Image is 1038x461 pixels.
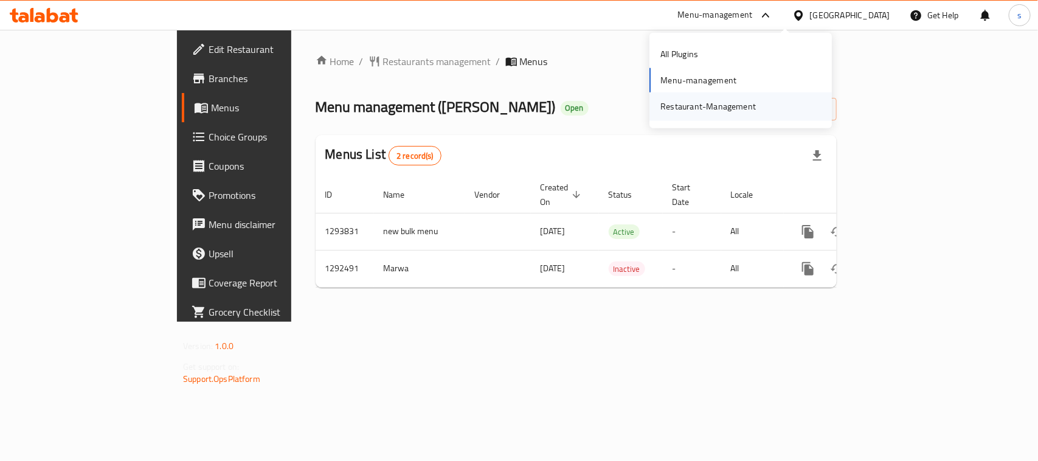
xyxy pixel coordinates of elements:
[209,305,341,319] span: Grocery Checklist
[183,359,239,375] span: Get support on:
[359,54,364,69] li: /
[660,100,756,113] div: Restaurant-Management
[183,371,260,387] a: Support.OpsPlatform
[663,213,721,250] td: -
[383,54,491,69] span: Restaurants management
[182,122,350,151] a: Choice Groups
[316,93,556,120] span: Menu management ( [PERSON_NAME] )
[209,130,341,144] span: Choice Groups
[374,213,465,250] td: new bulk menu
[182,210,350,239] a: Menu disclaimer
[803,141,832,170] div: Export file
[660,47,698,61] div: All Plugins
[541,223,566,239] span: [DATE]
[211,100,341,115] span: Menus
[794,254,823,283] button: more
[389,146,441,165] div: Total records count
[823,254,852,283] button: Change Status
[182,268,350,297] a: Coverage Report
[541,180,584,209] span: Created On
[520,54,548,69] span: Menus
[731,187,769,202] span: Locale
[1017,9,1022,22] span: s
[609,262,645,276] span: Inactive
[496,54,500,69] li: /
[209,42,341,57] span: Edit Restaurant
[209,217,341,232] span: Menu disclaimer
[823,217,852,246] button: Change Status
[609,262,645,276] div: Inactive
[721,250,784,287] td: All
[182,181,350,210] a: Promotions
[609,187,648,202] span: Status
[209,188,341,203] span: Promotions
[475,187,516,202] span: Vendor
[368,54,491,69] a: Restaurants management
[673,180,707,209] span: Start Date
[182,93,350,122] a: Menus
[182,64,350,93] a: Branches
[215,338,234,354] span: 1.0.0
[794,217,823,246] button: more
[784,176,920,213] th: Actions
[374,250,465,287] td: Marwa
[182,239,350,268] a: Upsell
[384,187,421,202] span: Name
[541,260,566,276] span: [DATE]
[316,176,920,288] table: enhanced table
[182,151,350,181] a: Coupons
[609,224,640,239] div: Active
[678,8,753,23] div: Menu-management
[561,103,589,113] span: Open
[209,71,341,86] span: Branches
[325,145,441,165] h2: Menus List
[316,54,837,69] nav: breadcrumb
[183,338,213,354] span: Version:
[209,246,341,261] span: Upsell
[182,35,350,64] a: Edit Restaurant
[609,225,640,239] span: Active
[663,250,721,287] td: -
[209,276,341,290] span: Coverage Report
[325,187,348,202] span: ID
[389,150,441,162] span: 2 record(s)
[810,9,890,22] div: [GEOGRAPHIC_DATA]
[561,101,589,116] div: Open
[182,297,350,327] a: Grocery Checklist
[209,159,341,173] span: Coupons
[721,213,784,250] td: All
